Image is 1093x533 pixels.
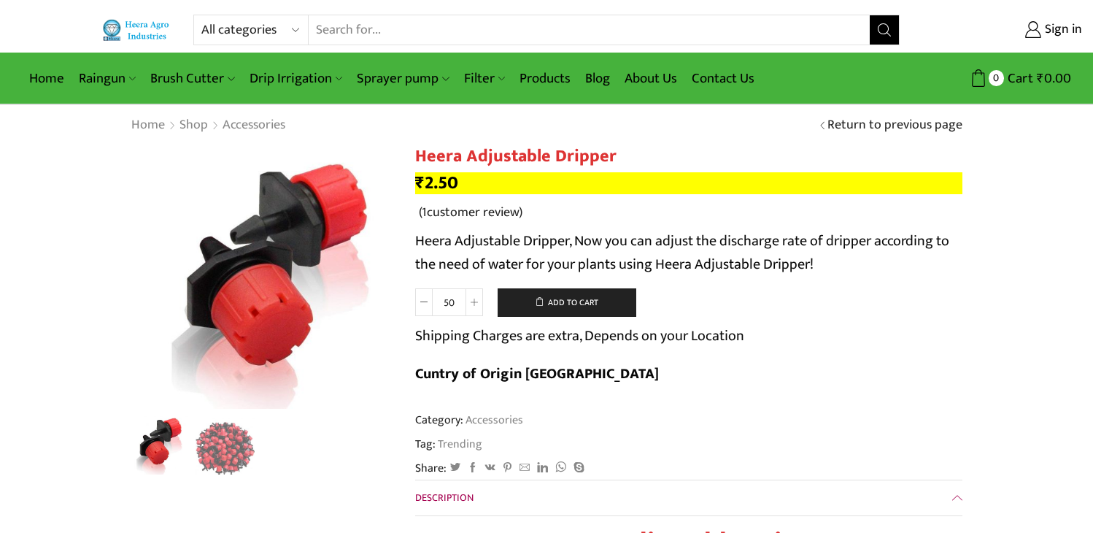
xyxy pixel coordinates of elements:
[415,168,425,198] span: ₹
[131,146,393,409] div: 1 / 2
[433,288,466,316] input: Product quantity
[415,489,474,506] span: Description
[195,416,255,475] li: 2 / 2
[415,460,447,477] span: Share:
[578,61,617,96] a: Blog
[512,61,578,96] a: Products
[684,61,762,96] a: Contact Us
[127,414,188,475] img: Heera Adjustable Dripper
[195,416,255,477] img: HEERA ADJ DRIPPER
[436,436,482,453] a: Trending
[1004,69,1033,88] span: Cart
[922,17,1082,43] a: Sign in
[870,15,899,45] button: Search button
[415,361,659,386] b: Cuntry of Origin [GEOGRAPHIC_DATA]
[349,61,456,96] a: Sprayer pump
[415,436,962,453] span: Tag:
[131,116,286,135] nav: Breadcrumb
[1041,20,1082,39] span: Sign in
[72,61,143,96] a: Raingun
[419,204,522,223] a: (1customer review)
[498,288,636,318] button: Add to cart
[415,146,962,167] h1: Heera Adjustable Dripper
[415,480,962,515] a: Description
[143,61,242,96] a: Brush Cutter
[22,61,72,96] a: Home
[1037,67,1044,90] span: ₹
[131,116,166,135] a: Home
[415,412,523,429] span: Category:
[415,229,962,276] p: Heera Adjustable Dripper, Now you can adjust the discharge rate of dripper according to the need ...
[127,416,188,475] li: 1 / 2
[242,61,349,96] a: Drip Irrigation
[617,61,684,96] a: About Us
[309,15,870,45] input: Search for...
[989,70,1004,85] span: 0
[415,168,458,198] bdi: 2.50
[1037,67,1071,90] bdi: 0.00
[222,116,286,135] a: Accessories
[827,116,962,135] a: Return to previous page
[914,65,1071,92] a: 0 Cart ₹0.00
[415,324,744,348] p: Shipping Charges are extra, Depends on your Location
[179,116,209,135] a: Shop
[422,202,427,223] span: 1
[457,61,512,96] a: Filter
[463,410,523,429] a: Accessories
[131,146,393,409] img: Heera Adjustable Dripper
